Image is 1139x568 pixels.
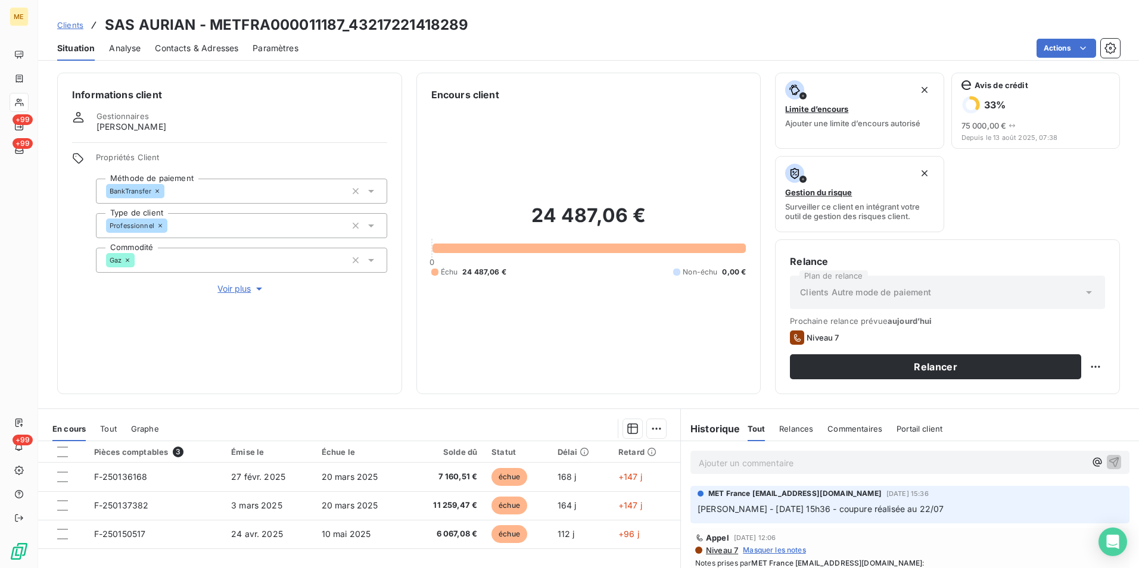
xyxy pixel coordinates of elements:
div: Échue le [322,447,401,457]
div: Délai [558,447,605,457]
span: MET France [EMAIL_ADDRESS][DOMAIN_NAME] [708,488,882,499]
span: F-250150517 [94,529,146,539]
span: 0 [430,257,434,267]
span: Niveau 7 [807,333,839,342]
a: Clients [57,19,83,31]
span: [PERSON_NAME] - [DATE] 15h36 - coupure réalisée au 22/07 [698,504,944,514]
span: 20 mars 2025 [322,472,378,482]
div: Statut [491,447,543,457]
div: Solde dû [415,447,477,457]
button: Relancer [790,354,1081,379]
span: Appel [706,533,729,542]
button: Gestion du risqueSurveiller ce client en intégrant votre outil de gestion des risques client. [775,156,944,232]
span: Paramètres [253,42,298,54]
span: échue [491,468,527,486]
span: échue [491,497,527,514]
span: Clients Autre mode de paiement [800,286,931,298]
span: Limite d’encours [785,104,848,114]
span: Gaz [110,257,122,264]
h6: Relance [790,254,1105,269]
span: 27 févr. 2025 [231,472,285,482]
span: Tout [748,424,765,433]
button: Limite d’encoursAjouter une limite d’encours autorisé [775,73,944,149]
span: Tout [100,424,117,433]
div: Émise le [231,447,307,457]
span: Échu [441,267,458,277]
input: Ajouter une valeur [135,255,144,266]
input: Ajouter une valeur [167,220,177,231]
span: +96 j [618,529,639,539]
span: 10 mai 2025 [322,529,371,539]
span: [DATE] 12:06 [734,534,776,541]
span: Gestion du risque [785,188,852,197]
h6: Encours client [431,88,499,102]
span: Voir plus [217,283,265,295]
span: Non-échu [683,267,717,277]
span: BankTransfer [110,188,151,195]
span: 112 j [558,529,575,539]
span: Ajouter une limite d’encours autorisé [785,118,920,128]
img: Logo LeanPay [10,542,29,561]
span: +147 j [618,500,642,510]
button: Voir plus [96,282,387,295]
span: Portail client [897,424,942,433]
span: 75 000,00 € [961,121,1007,130]
span: Depuis le 13 août 2025, 07:38 [961,134,1110,141]
span: F-250137382 [94,500,149,510]
span: Professionnel [110,222,154,229]
span: Analyse [109,42,141,54]
span: Commentaires [827,424,882,433]
span: +99 [13,435,33,445]
span: Prochaine relance prévue [790,316,1105,326]
h6: 33 % [984,99,1006,111]
div: Retard [618,447,673,457]
div: ME [10,7,29,26]
span: 24 487,06 € [462,267,506,277]
h6: Historique [681,422,740,436]
span: Niveau 7 [705,545,738,555]
span: 6 067,08 € [415,528,477,540]
h6: Informations client [72,88,387,102]
a: +99 [10,117,28,136]
span: échue [491,525,527,543]
span: [PERSON_NAME] [97,121,166,133]
span: 7 160,51 € [415,471,477,483]
span: Contacts & Adresses [155,42,238,54]
span: Masquer les notes [743,545,806,555]
h3: SAS AURIAN - METFRA000011187_43217221418289 [105,14,468,36]
span: +147 j [618,472,642,482]
span: +99 [13,114,33,125]
span: 11 259,47 € [415,500,477,511]
span: [DATE] 15:36 [886,490,929,497]
span: En cours [52,424,86,433]
span: 20 mars 2025 [322,500,378,510]
span: Avis de crédit [975,80,1028,90]
div: Pièces comptables [94,447,217,457]
span: 0,00 € [722,267,746,277]
span: 3 mars 2025 [231,500,282,510]
span: Relances [779,424,813,433]
span: Situation [57,42,95,54]
span: +99 [13,138,33,149]
input: Ajouter une valeur [164,186,174,196]
span: Surveiller ce client en intégrant votre outil de gestion des risques client. [785,202,933,221]
span: Clients [57,20,83,30]
span: 24 avr. 2025 [231,529,283,539]
span: Gestionnaires [97,111,149,121]
h2: 24 487,06 € [431,204,746,239]
span: F-250136168 [94,472,148,482]
span: 168 j [558,472,577,482]
a: +99 [10,141,28,160]
span: 3 [173,447,183,457]
span: Graphe [131,424,159,433]
div: Open Intercom Messenger [1098,528,1127,556]
span: MET France [EMAIL_ADDRESS][DOMAIN_NAME] [751,558,922,567]
span: aujourd’hui [888,316,932,326]
button: Actions [1037,39,1096,58]
span: 164 j [558,500,577,510]
span: Propriétés Client [96,152,387,169]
